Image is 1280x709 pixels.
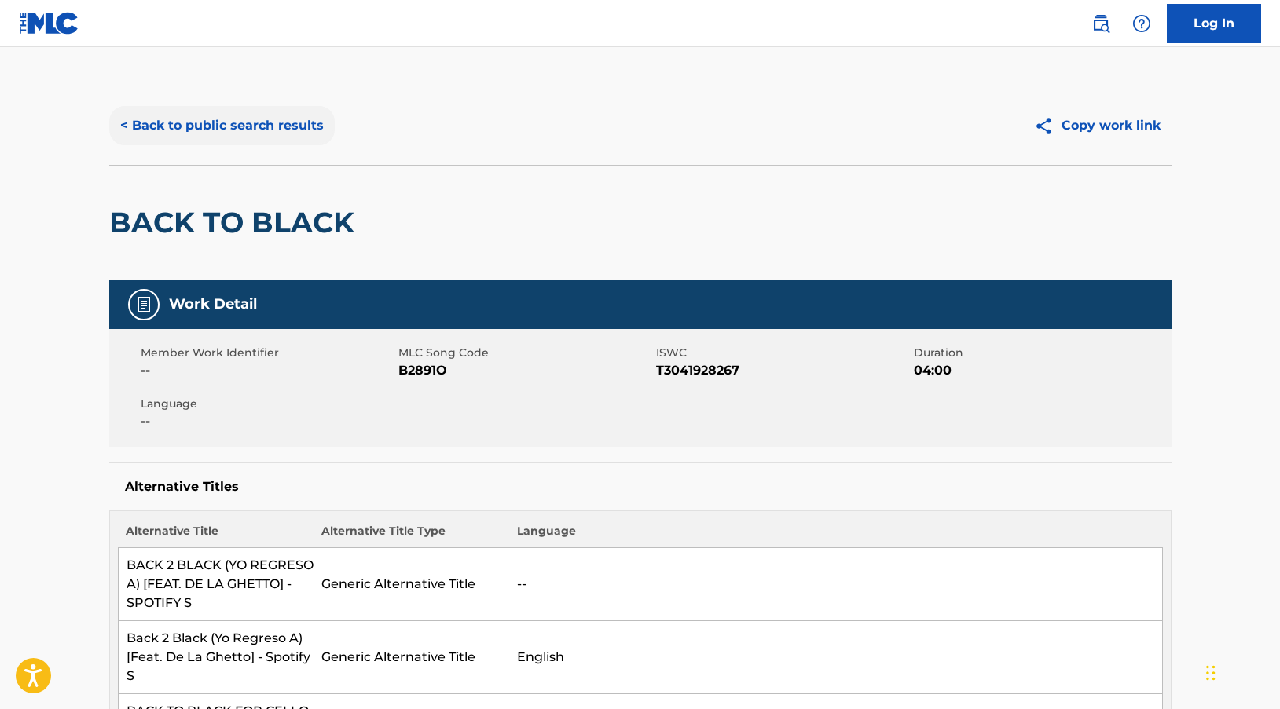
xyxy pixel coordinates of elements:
button: Copy work link [1023,106,1172,145]
img: MLC Logo [19,12,79,35]
td: English [509,621,1162,694]
a: Log In [1167,4,1261,43]
button: < Back to public search results [109,106,335,145]
span: MLC Song Code [398,345,652,361]
img: help [1132,14,1151,33]
img: Work Detail [134,295,153,314]
span: Duration [914,345,1168,361]
img: Copy work link [1034,116,1062,136]
a: Public Search [1085,8,1117,39]
h5: Alternative Titles [125,479,1156,495]
th: Language [509,523,1162,548]
span: Language [141,396,394,412]
span: ISWC [656,345,910,361]
td: BACK 2 BLACK (YO REGRESO A) [FEAT. DE LA GHETTO] - SPOTIFY S [118,548,314,621]
h2: BACK TO BLACK [109,205,362,240]
th: Alternative Title [118,523,314,548]
span: -- [141,361,394,380]
iframe: Chat Widget [1201,634,1280,709]
td: Back 2 Black (Yo Regreso A) [Feat. De La Ghetto] - Spotify S [118,621,314,694]
div: Drag [1206,649,1216,696]
span: 04:00 [914,361,1168,380]
span: T3041928267 [656,361,910,380]
h5: Work Detail [169,295,257,313]
td: Generic Alternative Title [314,548,509,621]
span: B2891O [398,361,652,380]
span: Member Work Identifier [141,345,394,361]
td: -- [509,548,1162,621]
img: search [1091,14,1110,33]
td: Generic Alternative Title [314,621,509,694]
span: -- [141,412,394,431]
th: Alternative Title Type [314,523,509,548]
div: Help [1126,8,1157,39]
